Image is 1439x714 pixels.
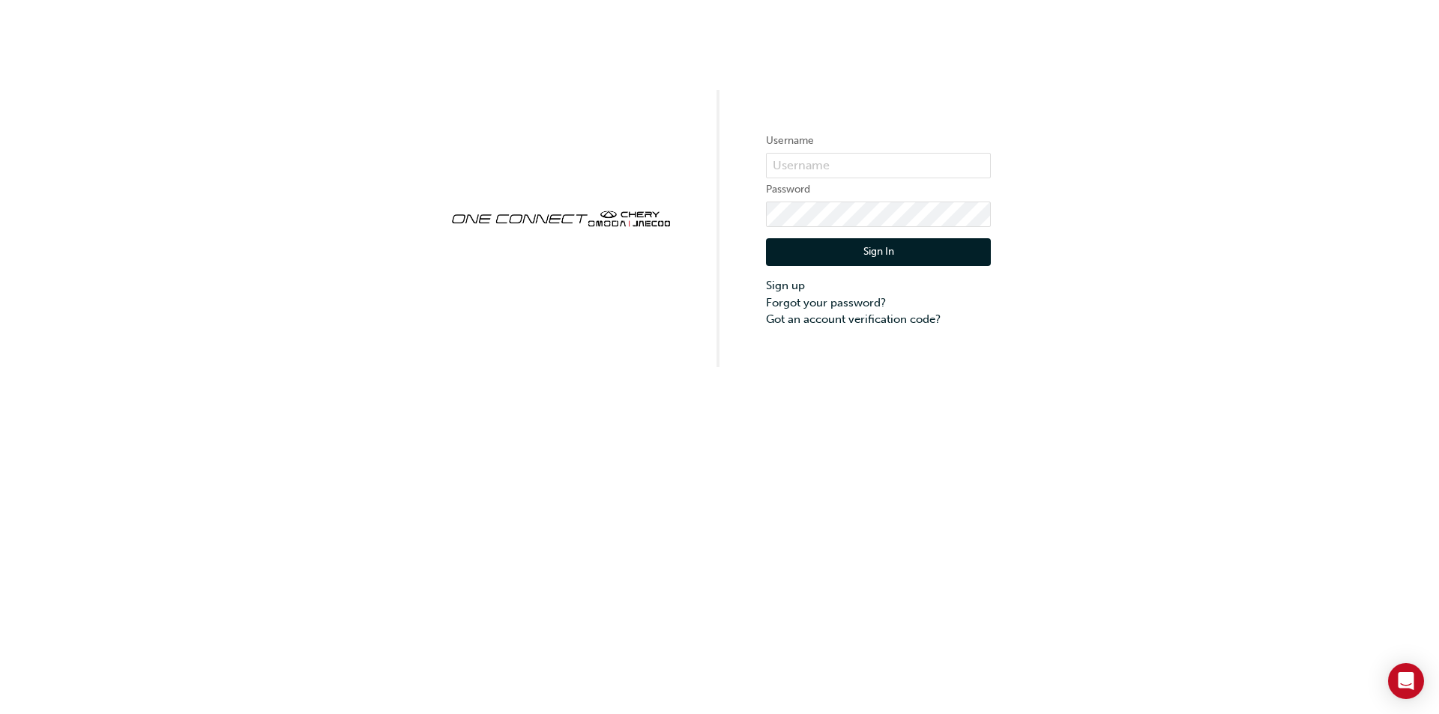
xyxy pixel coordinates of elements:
[766,238,991,267] button: Sign In
[766,181,991,199] label: Password
[766,294,991,312] a: Forgot your password?
[448,198,673,237] img: oneconnect
[766,277,991,294] a: Sign up
[766,153,991,178] input: Username
[1388,663,1424,699] div: Open Intercom Messenger
[766,311,991,328] a: Got an account verification code?
[766,132,991,150] label: Username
